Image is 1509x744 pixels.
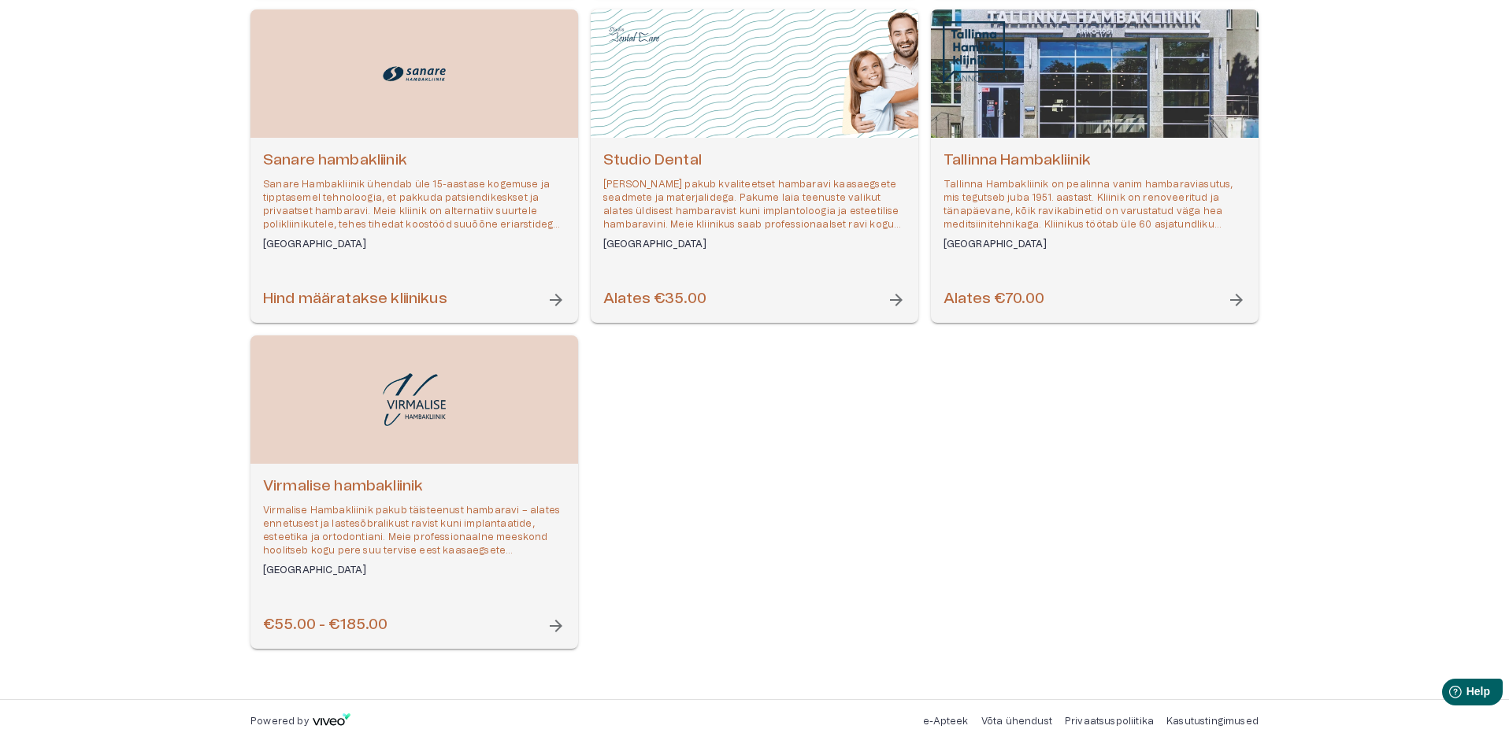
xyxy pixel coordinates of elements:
[250,715,309,728] p: Powered by
[1386,672,1509,716] iframe: Help widget launcher
[591,9,918,323] a: Open selected supplier available booking dates
[944,238,1246,251] h6: [GEOGRAPHIC_DATA]
[263,238,565,251] h6: [GEOGRAPHIC_DATA]
[263,476,565,498] h6: Virmalise hambakliinik
[263,615,387,636] h6: €55.00 - €185.00
[250,335,578,649] a: Open selected supplier available booking dates
[250,9,578,323] a: Open selected supplier available booking dates
[603,150,906,172] h6: Studio Dental
[547,616,565,635] span: arrow_forward
[1065,716,1154,726] a: Privaatsuspoliitika
[944,150,1246,172] h6: Tallinna Hambakliinik
[943,21,1005,84] img: Tallinna Hambakliinik logo
[602,21,666,46] img: Studio Dental logo
[981,715,1052,728] p: Võta ühendust
[263,178,565,232] p: Sanare Hambakliinik ühendab üle 15-aastase kogemuse ja tipptasemel tehnoloogia, et pakkuda patsie...
[944,178,1246,232] p: Tallinna Hambakliinik on pealinna vanim hambaraviasutus, mis tegutseb juba 1951. aastast. Kliinik...
[263,289,447,310] h6: Hind määratakse kliinikus
[263,564,565,577] h6: [GEOGRAPHIC_DATA]
[887,291,906,309] span: arrow_forward
[1227,291,1246,309] span: arrow_forward
[923,716,968,726] a: e-Apteek
[603,178,906,232] p: [PERSON_NAME] pakub kvaliteetset hambaravi kaasaegsete seadmete ja materjalidega. Pakume laia tee...
[263,150,565,172] h6: Sanare hambakliinik
[944,289,1044,310] h6: Alates €70.00
[603,289,706,310] h6: Alates €35.00
[547,291,565,309] span: arrow_forward
[263,504,565,558] p: Virmalise Hambakliinik pakub täisteenust hambaravi – alates ennetusest ja lastesõbralikust ravist...
[931,9,1259,323] a: Open selected supplier available booking dates
[383,62,446,85] img: Sanare hambakliinik logo
[603,238,906,251] h6: [GEOGRAPHIC_DATA]
[383,373,446,426] img: Virmalise hambakliinik logo
[1166,716,1259,726] a: Kasutustingimused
